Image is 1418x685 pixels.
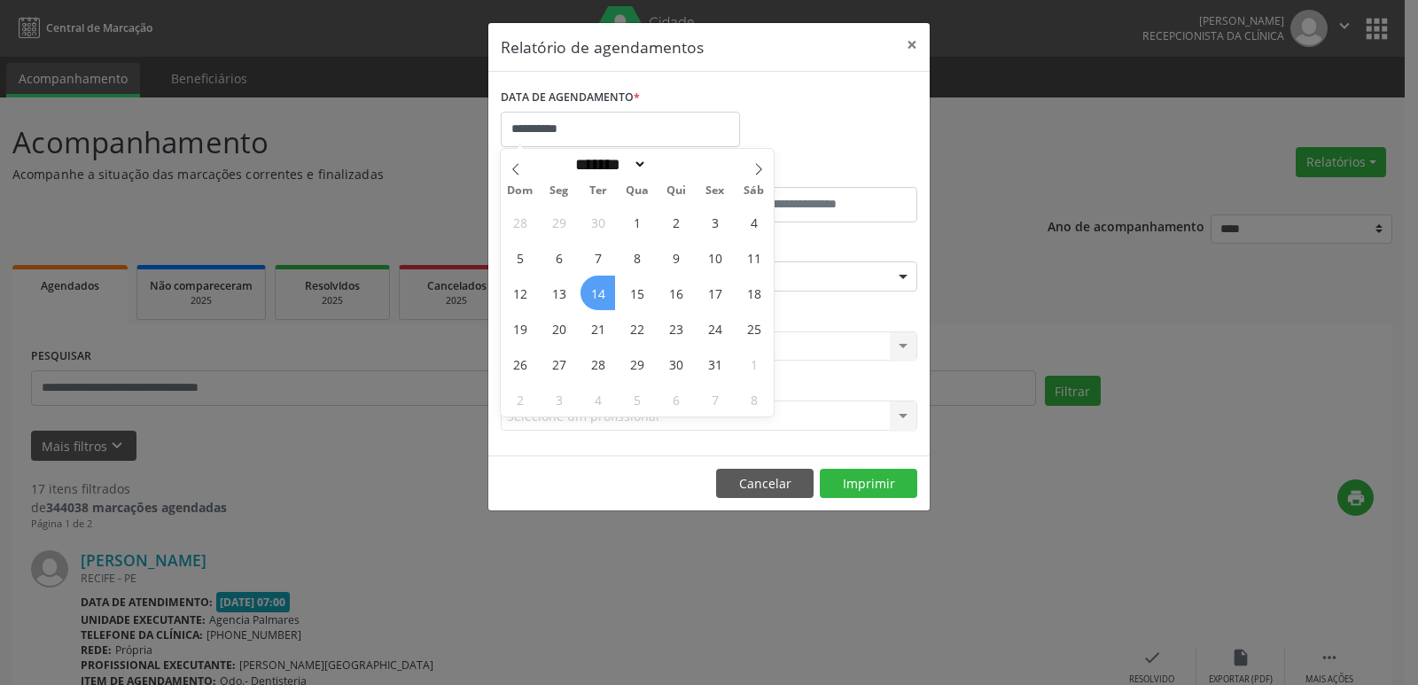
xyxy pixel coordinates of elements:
[619,276,654,310] span: Outubro 15, 2025
[647,155,705,174] input: Year
[736,346,771,381] span: Novembro 1, 2025
[697,346,732,381] span: Outubro 31, 2025
[697,205,732,239] span: Outubro 3, 2025
[820,469,917,499] button: Imprimir
[580,346,615,381] span: Outubro 28, 2025
[580,382,615,416] span: Novembro 4, 2025
[697,382,732,416] span: Novembro 7, 2025
[541,276,576,310] span: Outubro 13, 2025
[658,276,693,310] span: Outubro 16, 2025
[658,205,693,239] span: Outubro 2, 2025
[736,276,771,310] span: Outubro 18, 2025
[541,346,576,381] span: Outubro 27, 2025
[716,469,814,499] button: Cancelar
[658,346,693,381] span: Outubro 30, 2025
[619,311,654,346] span: Outubro 22, 2025
[658,382,693,416] span: Novembro 6, 2025
[658,311,693,346] span: Outubro 23, 2025
[541,311,576,346] span: Outubro 20, 2025
[503,382,537,416] span: Novembro 2, 2025
[580,311,615,346] span: Outubro 21, 2025
[697,240,732,275] span: Outubro 10, 2025
[736,240,771,275] span: Outubro 11, 2025
[619,346,654,381] span: Outubro 29, 2025
[735,185,774,197] span: Sáb
[541,240,576,275] span: Outubro 6, 2025
[736,382,771,416] span: Novembro 8, 2025
[894,23,930,66] button: Close
[503,311,537,346] span: Outubro 19, 2025
[618,185,657,197] span: Qua
[580,276,615,310] span: Outubro 14, 2025
[658,240,693,275] span: Outubro 9, 2025
[736,205,771,239] span: Outubro 4, 2025
[569,155,647,174] select: Month
[657,185,696,197] span: Qui
[619,382,654,416] span: Novembro 5, 2025
[696,185,735,197] span: Sex
[736,311,771,346] span: Outubro 25, 2025
[540,185,579,197] span: Seg
[503,346,537,381] span: Outubro 26, 2025
[713,160,917,187] label: ATÉ
[501,84,640,112] label: DATA DE AGENDAMENTO
[501,185,540,197] span: Dom
[503,205,537,239] span: Setembro 28, 2025
[541,205,576,239] span: Setembro 29, 2025
[579,185,618,197] span: Ter
[580,205,615,239] span: Setembro 30, 2025
[541,382,576,416] span: Novembro 3, 2025
[501,35,704,58] h5: Relatório de agendamentos
[503,276,537,310] span: Outubro 12, 2025
[619,205,654,239] span: Outubro 1, 2025
[697,276,732,310] span: Outubro 17, 2025
[580,240,615,275] span: Outubro 7, 2025
[697,311,732,346] span: Outubro 24, 2025
[503,240,537,275] span: Outubro 5, 2025
[619,240,654,275] span: Outubro 8, 2025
